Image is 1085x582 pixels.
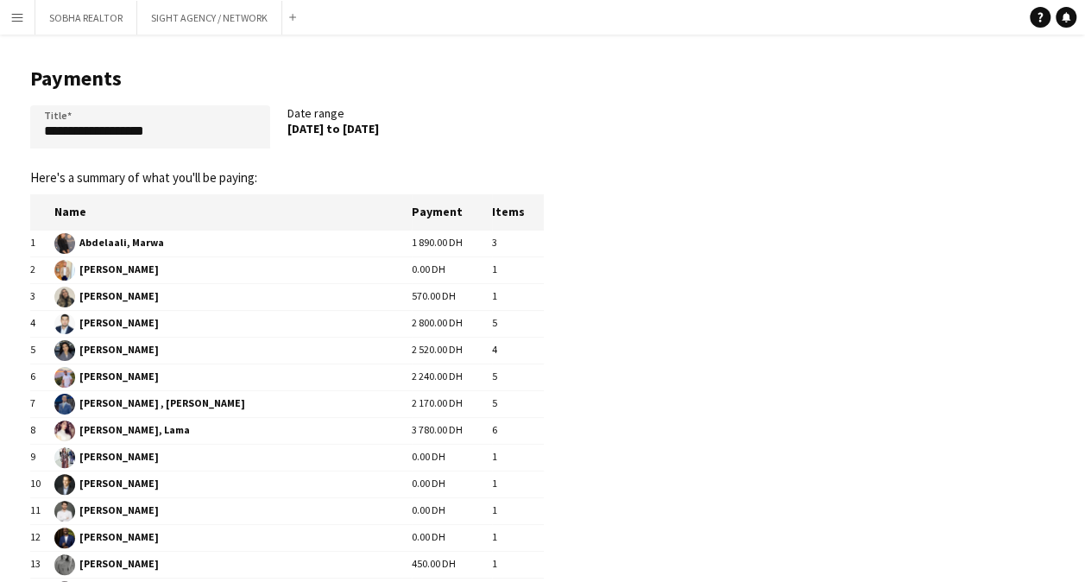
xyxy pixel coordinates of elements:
td: 6 [492,417,544,444]
td: 2 [30,256,54,283]
td: 1 [492,444,544,471]
td: 3 [30,283,54,310]
td: 0.00 DH [412,524,492,551]
td: 1 [492,497,544,524]
span: [PERSON_NAME] [54,501,412,522]
span: [PERSON_NAME] [54,367,412,388]
td: 7 [30,390,54,417]
td: 11 [30,497,54,524]
span: [PERSON_NAME] [54,474,412,495]
td: 0.00 DH [412,444,492,471]
div: Date range [287,105,545,155]
td: 1 [492,471,544,497]
td: 1 [492,283,544,310]
td: 0.00 DH [412,497,492,524]
td: 2 240.00 DH [412,364,492,390]
td: 2 520.00 DH [412,337,492,364]
th: Items [492,194,544,230]
td: 5 [492,364,544,390]
td: 450.00 DH [412,551,492,578]
th: Payment [412,194,492,230]
td: 2 800.00 DH [412,310,492,337]
td: 4 [492,337,544,364]
td: 12 [30,524,54,551]
span: [PERSON_NAME] [54,260,412,281]
span: [PERSON_NAME] [54,313,412,334]
button: SIGHT AGENCY / NETWORK [137,1,282,35]
td: 5 [492,390,544,417]
td: 4 [30,310,54,337]
td: 570.00 DH [412,283,492,310]
span: [PERSON_NAME] , [PERSON_NAME] [54,394,412,414]
td: 10 [30,471,54,497]
span: [PERSON_NAME] [54,528,412,548]
h1: Payments [30,66,544,92]
span: Abdelaali, Marwa [54,233,412,254]
span: [PERSON_NAME] [54,447,412,468]
td: 1 [492,551,544,578]
td: 3 780.00 DH [412,417,492,444]
span: [PERSON_NAME] [54,554,412,575]
button: SOBHA REALTOR [35,1,137,35]
td: 6 [30,364,54,390]
td: 0.00 DH [412,471,492,497]
span: [PERSON_NAME] [54,340,412,361]
p: Here's a summary of what you'll be paying: [30,170,544,186]
td: 1 890.00 DH [412,230,492,256]
td: 9 [30,444,54,471]
span: [PERSON_NAME], Lama [54,421,412,441]
td: 1 [492,256,544,283]
th: Name [54,194,412,230]
td: 0.00 DH [412,256,492,283]
td: 1 [492,524,544,551]
div: [DATE] to [DATE] [287,121,527,136]
td: 13 [30,551,54,578]
td: 1 [30,230,54,256]
td: 2 170.00 DH [412,390,492,417]
td: 8 [30,417,54,444]
td: 3 [492,230,544,256]
td: 5 [30,337,54,364]
td: 5 [492,310,544,337]
span: [PERSON_NAME] [54,287,412,307]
